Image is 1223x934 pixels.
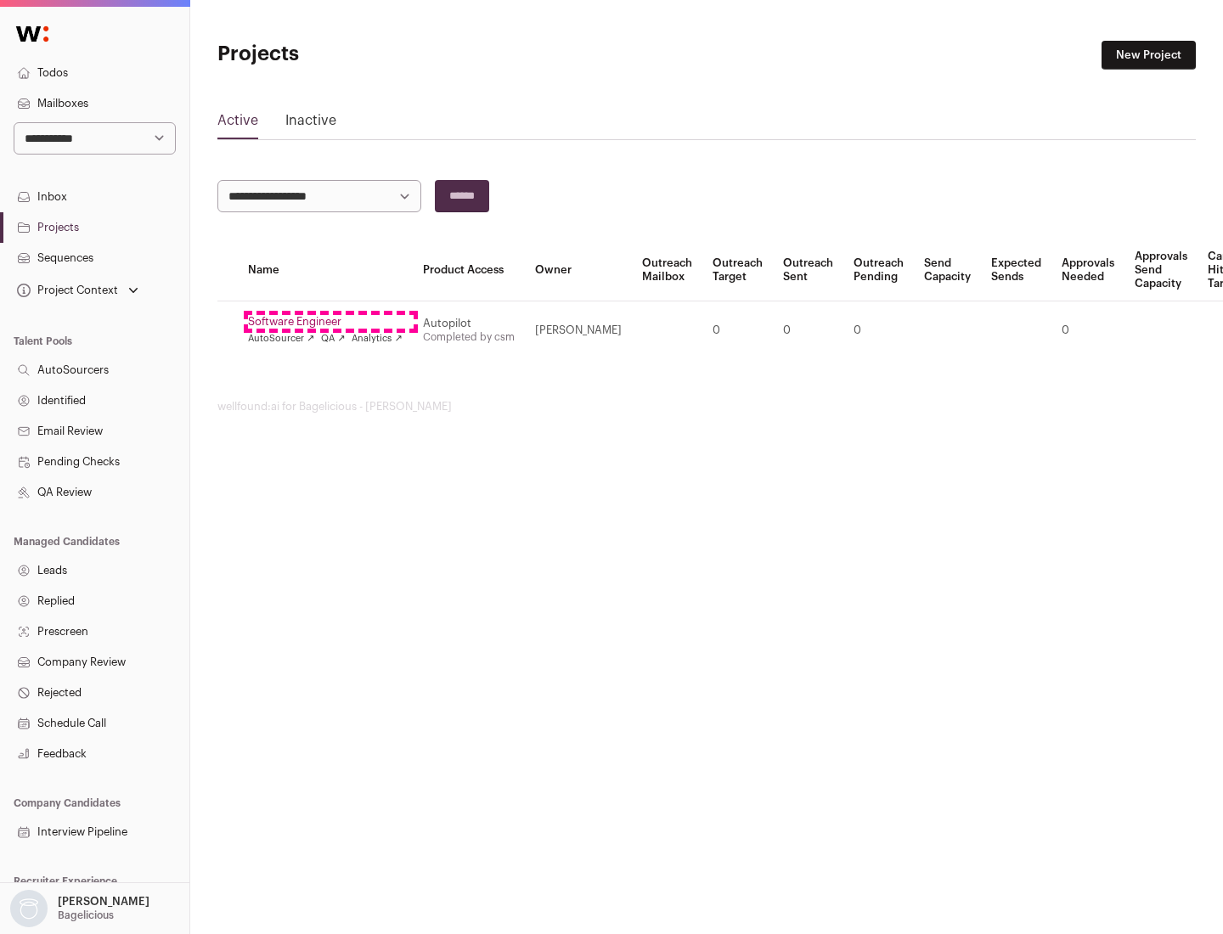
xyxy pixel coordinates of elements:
[914,239,981,301] th: Send Capacity
[981,239,1051,301] th: Expected Sends
[217,110,258,138] a: Active
[217,41,544,68] h1: Projects
[843,239,914,301] th: Outreach Pending
[632,239,702,301] th: Outreach Mailbox
[14,279,142,302] button: Open dropdown
[238,239,413,301] th: Name
[1124,239,1198,301] th: Approvals Send Capacity
[525,301,632,360] td: [PERSON_NAME]
[702,301,773,360] td: 0
[10,890,48,927] img: nopic.png
[7,17,58,51] img: Wellfound
[248,315,403,329] a: Software Engineer
[423,332,515,342] a: Completed by csm
[217,400,1196,414] footer: wellfound:ai for Bagelicious - [PERSON_NAME]
[423,317,515,330] div: Autopilot
[248,332,314,346] a: AutoSourcer ↗
[7,890,153,927] button: Open dropdown
[285,110,336,138] a: Inactive
[843,301,914,360] td: 0
[773,239,843,301] th: Outreach Sent
[1102,41,1196,70] a: New Project
[321,332,345,346] a: QA ↗
[702,239,773,301] th: Outreach Target
[1051,301,1124,360] td: 0
[525,239,632,301] th: Owner
[1051,239,1124,301] th: Approvals Needed
[413,239,525,301] th: Product Access
[352,332,402,346] a: Analytics ↗
[58,895,149,909] p: [PERSON_NAME]
[14,284,118,297] div: Project Context
[773,301,843,360] td: 0
[58,909,114,922] p: Bagelicious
